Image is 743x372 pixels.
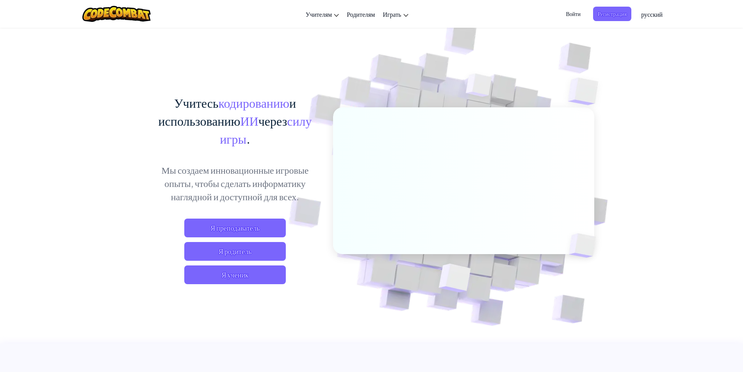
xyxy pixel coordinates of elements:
font: русский [641,10,663,18]
a: Я преподаватель [184,219,286,237]
button: Я ученик [184,265,286,284]
button: Войти [561,7,585,21]
font: Я родитель [219,247,251,256]
a: Я родитель [184,242,286,261]
font: Учитесь [174,95,219,110]
a: русский [637,4,666,25]
font: кодированию [219,95,289,110]
font: Войти [566,10,580,17]
a: Играть [379,4,412,25]
img: Перекрывающиеся кубы [552,59,620,125]
a: Учителям [302,4,343,25]
button: Регистрация [593,7,631,21]
font: Я ученик [221,270,248,279]
a: Родителям [343,4,379,25]
font: Родителям [347,10,375,18]
font: через [258,113,287,128]
img: Логотип CodeCombat [82,6,151,22]
font: Мы создаем инновационные игровые опыты, чтобы сделать информатику наглядной и доступной для всех. [161,164,308,202]
img: Перекрывающиеся кубы [556,217,614,274]
font: Играть [383,10,401,18]
img: Перекрывающиеся кубы [451,58,507,116]
font: ИИ [241,113,258,128]
img: Перекрывающиеся кубы [419,247,489,312]
font: Я преподаватель [210,223,260,232]
font: . [246,131,250,146]
font: Регистрация [598,10,627,17]
font: Учителям [306,10,332,18]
